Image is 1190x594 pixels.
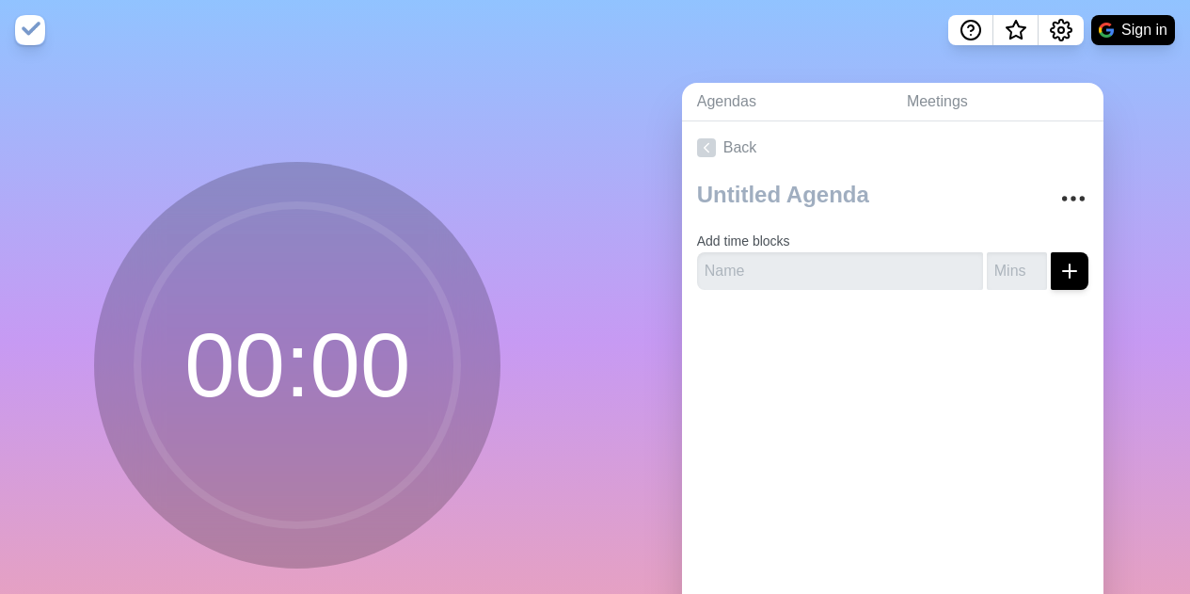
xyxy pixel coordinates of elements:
[682,83,892,121] a: Agendas
[993,15,1039,45] button: What’s new
[697,233,790,249] label: Add time blocks
[892,83,1103,121] a: Meetings
[682,121,1103,174] a: Back
[1055,180,1092,217] button: More
[697,252,983,290] input: Name
[1099,23,1114,38] img: google logo
[15,15,45,45] img: timeblocks logo
[1091,15,1175,45] button: Sign in
[1039,15,1084,45] button: Settings
[987,252,1047,290] input: Mins
[948,15,993,45] button: Help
